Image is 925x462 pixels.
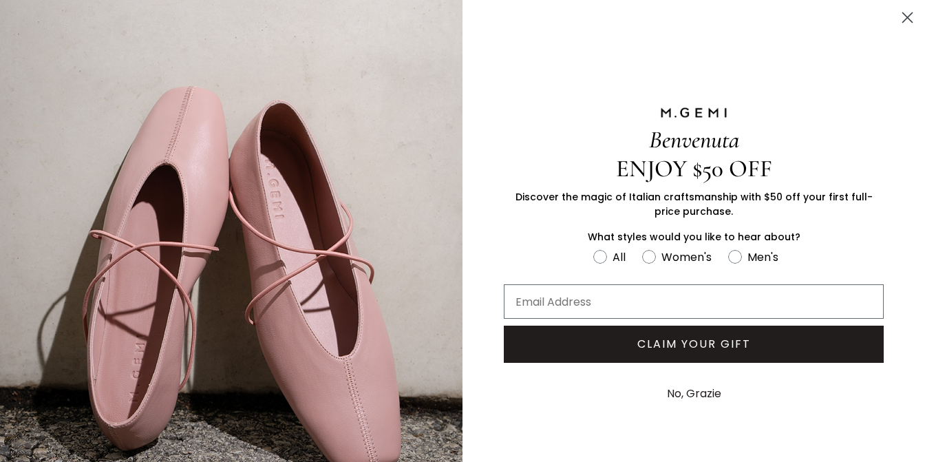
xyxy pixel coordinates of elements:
span: Discover the magic of Italian craftsmanship with $50 off your first full-price purchase. [515,190,873,218]
button: No, Grazie [660,377,728,411]
span: Benvenuta [649,125,739,154]
div: Men's [747,249,778,266]
span: What styles would you like to hear about? [588,230,800,244]
img: M.GEMI [659,107,728,119]
button: CLAIM YOUR GIFT [504,326,884,363]
div: All [613,249,626,266]
div: Women's [661,249,712,266]
input: Email Address [504,284,884,319]
button: Close dialog [895,6,919,30]
span: ENJOY $50 OFF [616,154,772,183]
